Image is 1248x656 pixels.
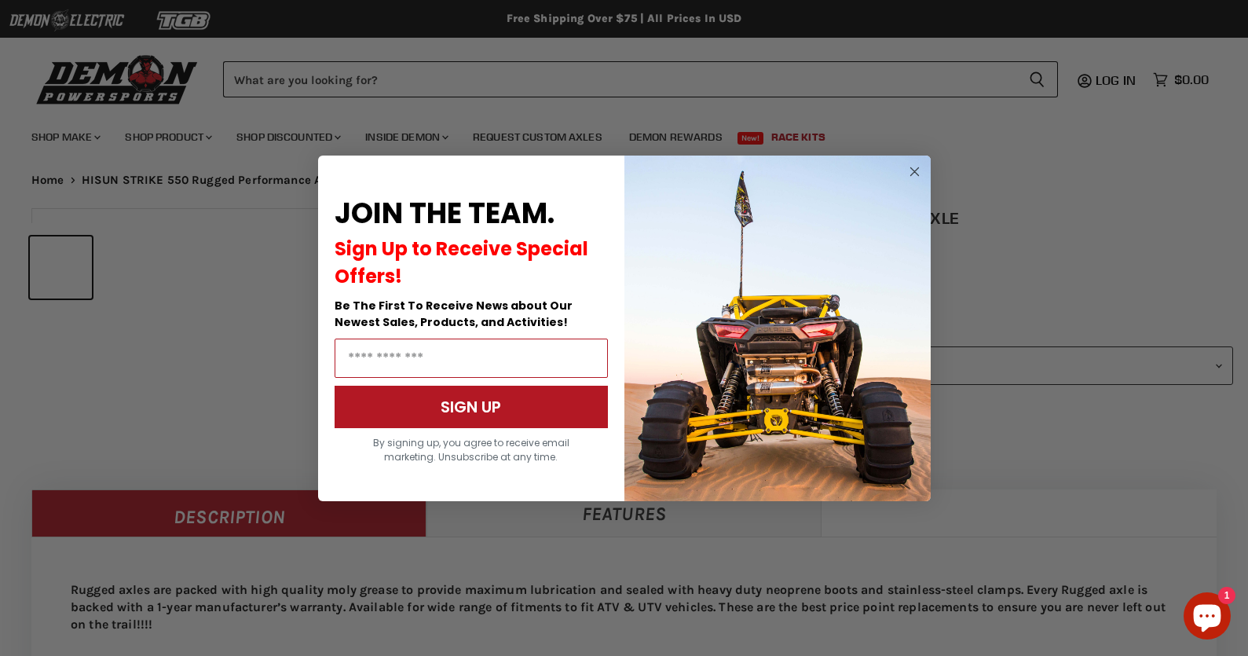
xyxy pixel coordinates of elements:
button: SIGN UP [335,386,608,428]
span: Sign Up to Receive Special Offers! [335,236,588,289]
inbox-online-store-chat: Shopify online store chat [1179,592,1235,643]
span: By signing up, you agree to receive email marketing. Unsubscribe at any time. [373,436,569,464]
img: a9095488-b6e7-41ba-879d-588abfab540b.jpeg [624,156,931,501]
button: Close dialog [905,162,924,181]
span: JOIN THE TEAM. [335,193,554,233]
input: Email Address [335,339,608,378]
span: Be The First To Receive News about Our Newest Sales, Products, and Activities! [335,298,573,330]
